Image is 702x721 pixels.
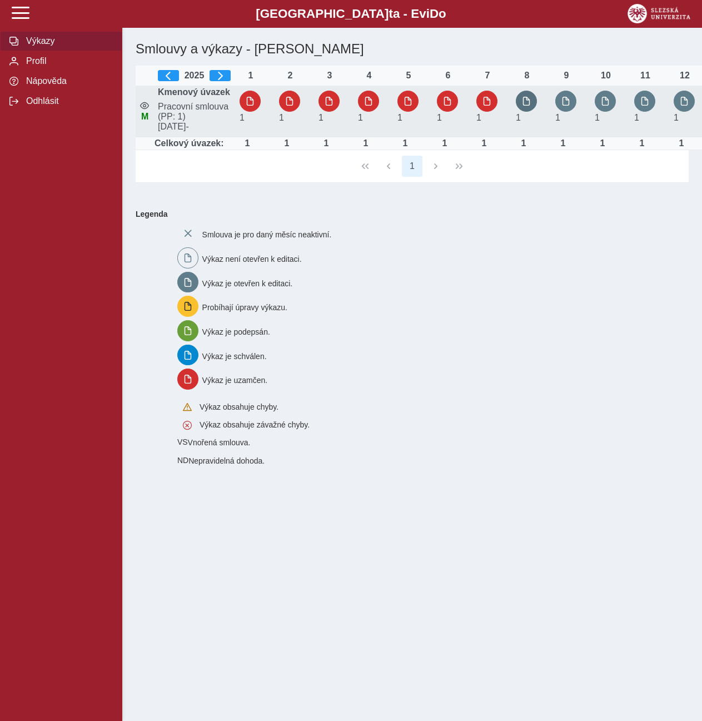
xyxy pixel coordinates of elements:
span: Úvazek : 8 h / den. 40 h / týden. [595,113,600,122]
span: Smlouva vnořená do kmene [177,437,188,446]
b: [GEOGRAPHIC_DATA] a - Evi [33,7,669,21]
div: Úvazek : 8 h / den. 40 h / týden. [552,138,574,148]
span: t [389,7,392,21]
div: Úvazek : 8 h / den. 40 h / týden. [434,138,456,148]
span: Probíhají úpravy výkazu. [202,303,287,312]
div: Úvazek : 8 h / den. 40 h / týden. [394,138,416,148]
span: Úvazek : 8 h / den. 40 h / týden. [437,113,442,122]
span: o [439,7,446,21]
h1: Smlouvy a výkazy - [PERSON_NAME] [131,37,599,61]
div: Úvazek : 8 h / den. 40 h / týden. [355,138,377,148]
span: Výkaz je podepsán. [202,327,270,336]
span: [DATE] [153,122,235,132]
button: 1 [402,156,423,177]
div: Úvazek : 8 h / den. 40 h / týden. [512,138,535,148]
span: Nápověda [23,76,113,86]
div: 8 [516,71,538,81]
div: 9 [555,71,577,81]
b: Legenda [131,205,684,223]
div: 10 [595,71,617,81]
div: Úvazek : 8 h / den. 40 h / týden. [631,138,653,148]
span: Údaje souhlasí s údaji v Magionu [141,112,148,121]
div: 12 [674,71,696,81]
img: logo_web_su.png [628,4,690,23]
span: Vnořená smlouva. [188,438,251,447]
span: Odhlásit [23,96,113,106]
span: Úvazek : 8 h / den. 40 h / týden. [240,113,245,122]
div: 4 [358,71,380,81]
td: Celkový úvazek: [153,137,235,150]
span: Nepravidelná dohoda. [188,456,265,465]
span: Výkaz je uzamčen. [202,376,268,385]
span: Úvazek : 8 h / den. 40 h / týden. [318,113,323,122]
span: Výkazy [23,36,113,46]
div: 5 [397,71,420,81]
span: Výkaz není otevřen k editaci. [202,255,302,263]
div: Úvazek : 8 h / den. 40 h / týden. [236,138,258,148]
i: Smlouva je aktivní [140,101,149,110]
span: Úvazek : 8 h / den. 40 h / týden. [516,113,521,122]
span: Pracovní smlouva (PP: 1) [153,102,235,122]
b: Kmenový úvazek [158,87,230,97]
span: Smlouva vnořená do kmene [177,456,188,465]
span: Úvazek : 8 h / den. 40 h / týden. [476,113,481,122]
div: 2 [279,71,301,81]
span: Smlouva je pro daný měsíc neaktivní. [202,230,332,239]
span: Úvazek : 8 h / den. 40 h / týden. [279,113,284,122]
span: Úvazek : 8 h / den. 40 h / týden. [555,113,560,122]
span: Úvazek : 8 h / den. 40 h / týden. [634,113,639,122]
div: 2025 [158,70,231,81]
div: Úvazek : 8 h / den. 40 h / týden. [315,138,337,148]
span: Výkaz je otevřen k editaci. [202,279,293,287]
span: Výkaz obsahuje závažné chyby. [200,420,310,429]
div: 11 [634,71,656,81]
div: 3 [318,71,341,81]
span: Úvazek : 8 h / den. 40 h / týden. [397,113,402,122]
div: Úvazek : 8 h / den. 40 h / týden. [591,138,614,148]
span: Úvazek : 8 h / den. 40 h / týden. [674,113,679,122]
div: 6 [437,71,459,81]
div: Úvazek : 8 h / den. 40 h / týden. [473,138,495,148]
div: 1 [240,71,262,81]
span: D [430,7,439,21]
span: Výkaz obsahuje chyby. [200,402,278,411]
div: 7 [476,71,499,81]
span: Výkaz je schválen. [202,351,267,360]
div: Úvazek : 8 h / den. 40 h / týden. [670,138,693,148]
div: Úvazek : 8 h / den. 40 h / týden. [276,138,298,148]
span: - [186,122,188,131]
span: Úvazek : 8 h / den. 40 h / týden. [358,113,363,122]
span: Profil [23,56,113,66]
